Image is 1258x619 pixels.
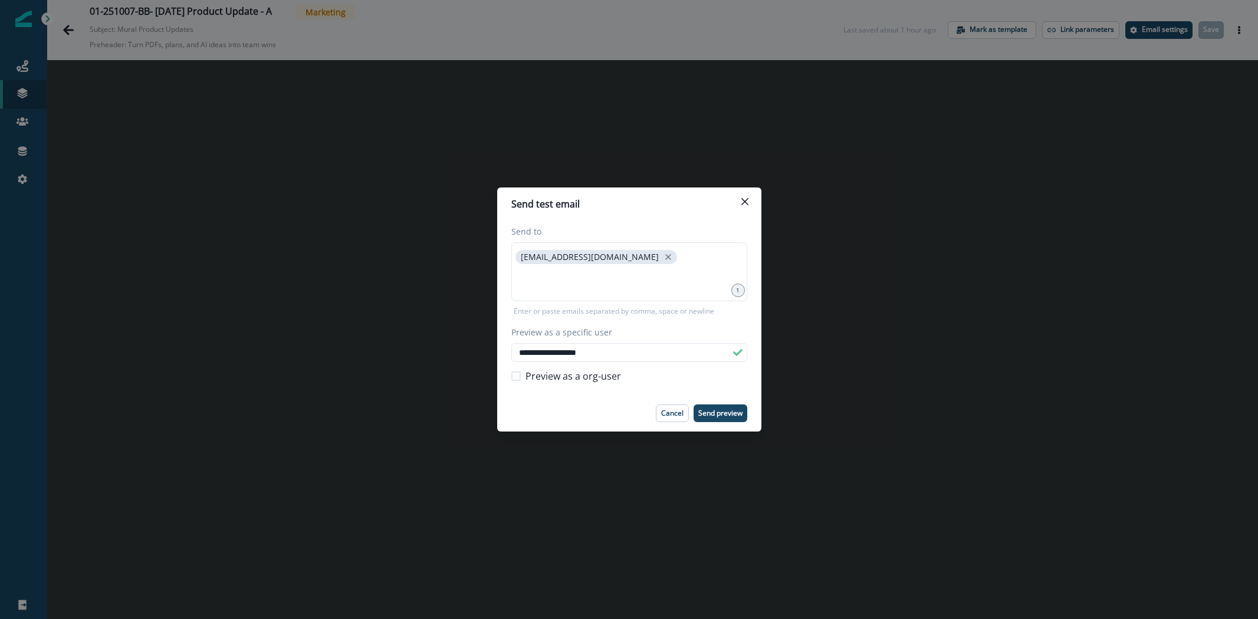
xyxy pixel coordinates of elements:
p: Send preview [698,409,743,417]
p: [EMAIL_ADDRESS][DOMAIN_NAME] [521,252,659,262]
p: Enter or paste emails separated by comma, space or newline [511,306,717,317]
button: Send preview [694,404,747,422]
p: Cancel [661,409,684,417]
button: close [662,251,674,263]
label: Preview as a specific user [511,326,740,338]
button: Close [735,192,754,211]
p: Send test email [511,197,580,211]
div: 1 [731,284,745,297]
span: Preview as a org-user [525,369,621,383]
label: Send to [511,225,740,238]
button: Cancel [656,404,689,422]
